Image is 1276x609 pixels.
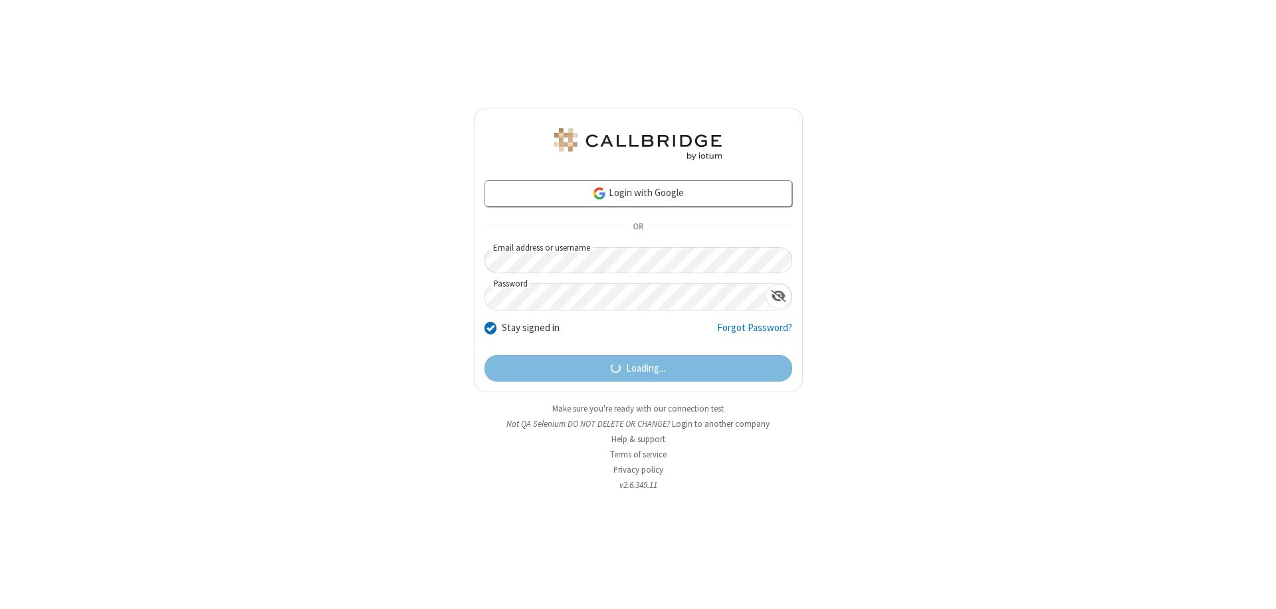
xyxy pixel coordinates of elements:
button: Login to another company [672,418,770,430]
a: Make sure you're ready with our connection test [552,403,724,414]
a: Privacy policy [613,464,663,475]
a: Terms of service [610,449,667,460]
button: Loading... [484,355,792,382]
img: QA Selenium DO NOT DELETE OR CHANGE [552,128,724,160]
span: Loading... [626,361,665,376]
a: Forgot Password? [717,320,792,346]
span: OR [627,218,649,237]
li: Not QA Selenium DO NOT DELETE OR CHANGE? [474,418,803,430]
input: Password [485,284,766,310]
img: google-icon.png [592,186,607,201]
div: Show password [766,284,792,308]
input: Email address or username [484,247,792,273]
a: Login with Google [484,180,792,207]
iframe: Chat [1243,574,1266,600]
label: Stay signed in [502,320,560,336]
li: v2.6.349.11 [474,479,803,491]
a: Help & support [611,433,665,445]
